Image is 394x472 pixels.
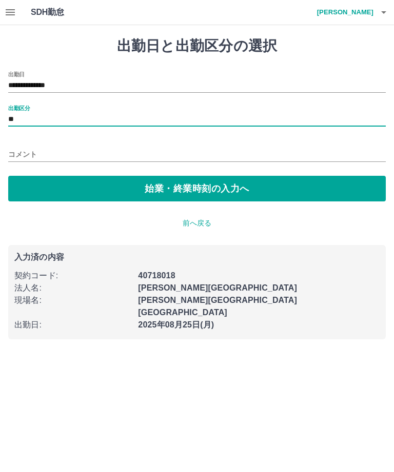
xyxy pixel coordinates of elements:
[14,319,132,331] p: 出勤日 :
[14,253,380,261] p: 入力済の内容
[8,218,386,229] p: 前へ戻る
[8,37,386,55] h1: 出勤日と出勤区分の選択
[14,270,132,282] p: 契約コード :
[8,104,30,112] label: 出勤区分
[8,176,386,201] button: 始業・終業時刻の入力へ
[138,296,297,317] b: [PERSON_NAME][GEOGRAPHIC_DATA][GEOGRAPHIC_DATA]
[8,70,25,78] label: 出勤日
[138,283,297,292] b: [PERSON_NAME][GEOGRAPHIC_DATA]
[138,320,214,329] b: 2025年08月25日(月)
[138,271,175,280] b: 40718018
[14,294,132,306] p: 現場名 :
[14,282,132,294] p: 法人名 :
